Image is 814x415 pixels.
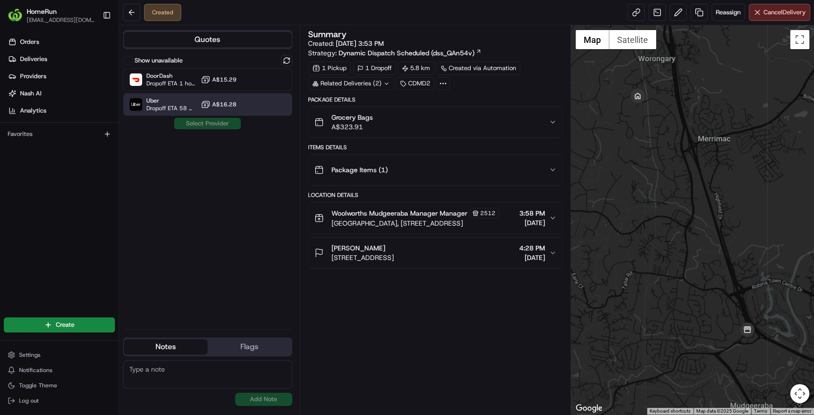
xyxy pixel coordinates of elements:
[519,253,545,262] span: [DATE]
[396,77,434,90] div: CDMD2
[4,34,119,50] a: Orders
[331,243,385,253] span: [PERSON_NAME]
[308,30,347,39] h3: Summary
[4,394,115,407] button: Log out
[4,317,115,332] button: Create
[4,126,115,142] div: Favorites
[436,62,520,75] a: Created via Automation
[4,348,115,362] button: Settings
[308,96,563,104] div: Package Details
[212,101,237,108] span: A$16.28
[331,253,394,262] span: [STREET_ADDRESS]
[339,48,474,58] span: Dynamic Dispatch Scheduled (dss_QAn54v)
[130,98,142,111] img: Uber
[576,30,609,49] button: Show street map
[19,382,57,389] span: Toggle Theme
[573,402,605,415] a: Open this area in Google Maps (opens a new window)
[20,106,46,115] span: Analytics
[716,8,741,17] span: Reassign
[146,80,197,87] span: Dropoff ETA 1 hour
[20,72,46,81] span: Providers
[4,86,119,101] a: Nash AI
[790,30,809,49] button: Toggle fullscreen view
[19,397,39,405] span: Log out
[480,209,495,217] span: 2512
[20,55,47,63] span: Deliveries
[331,113,373,122] span: Grocery Bags
[308,62,351,75] div: 1 Pickup
[519,218,545,228] span: [DATE]
[4,69,119,84] a: Providers
[308,144,563,151] div: Items Details
[20,89,41,98] span: Nash AI
[398,62,434,75] div: 5.8 km
[134,56,183,65] label: Show unavailable
[201,100,237,109] button: A$16.28
[573,402,605,415] img: Google
[4,103,119,118] a: Analytics
[308,39,384,48] span: Created:
[4,363,115,377] button: Notifications
[308,77,394,90] div: Related Deliveries (2)
[331,218,499,228] span: [GEOGRAPHIC_DATA], [STREET_ADDRESS]
[309,202,562,234] button: Woolworths Mudgeeraba Manager Manager2512[GEOGRAPHIC_DATA], [STREET_ADDRESS]3:58 PM[DATE]
[124,32,291,47] button: Quotes
[754,408,767,414] a: Terms
[130,73,142,86] img: DoorDash
[309,238,562,268] button: [PERSON_NAME][STREET_ADDRESS]4:28 PM[DATE]
[201,75,237,84] button: A$15.29
[331,122,373,132] span: A$323.91
[212,76,237,83] span: A$15.29
[331,165,388,175] span: Package Items ( 1 )
[519,208,545,218] span: 3:58 PM
[308,191,563,199] div: Location Details
[146,72,197,80] span: DoorDash
[336,39,384,48] span: [DATE] 3:53 PM
[4,379,115,392] button: Toggle Theme
[27,7,57,16] button: HomeRun
[146,104,197,112] span: Dropoff ETA 58 minutes
[19,351,41,359] span: Settings
[749,4,810,21] button: CancelDelivery
[308,48,482,58] div: Strategy:
[309,107,562,137] button: Grocery BagsA$323.91
[609,30,656,49] button: Show satellite imagery
[331,208,467,218] span: Woolworths Mudgeeraba Manager Manager
[649,408,690,415] button: Keyboard shortcuts
[56,321,74,329] span: Create
[20,38,39,46] span: Orders
[124,339,207,354] button: Notes
[19,366,52,374] span: Notifications
[773,408,811,414] a: Report a map error
[763,8,806,17] span: Cancel Delivery
[309,155,562,185] button: Package Items (1)
[790,384,809,403] button: Map camera controls
[339,48,482,58] a: Dynamic Dispatch Scheduled (dss_QAn54v)
[4,52,119,67] a: Deliveries
[353,62,396,75] div: 1 Dropoff
[27,16,95,24] button: [EMAIL_ADDRESS][DOMAIN_NAME]
[4,4,99,27] button: HomeRunHomeRun[EMAIL_ADDRESS][DOMAIN_NAME]
[696,408,748,414] span: Map data ©2025 Google
[8,8,23,23] img: HomeRun
[711,4,745,21] button: Reassign
[519,243,545,253] span: 4:28 PM
[207,339,291,354] button: Flags
[146,97,197,104] span: Uber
